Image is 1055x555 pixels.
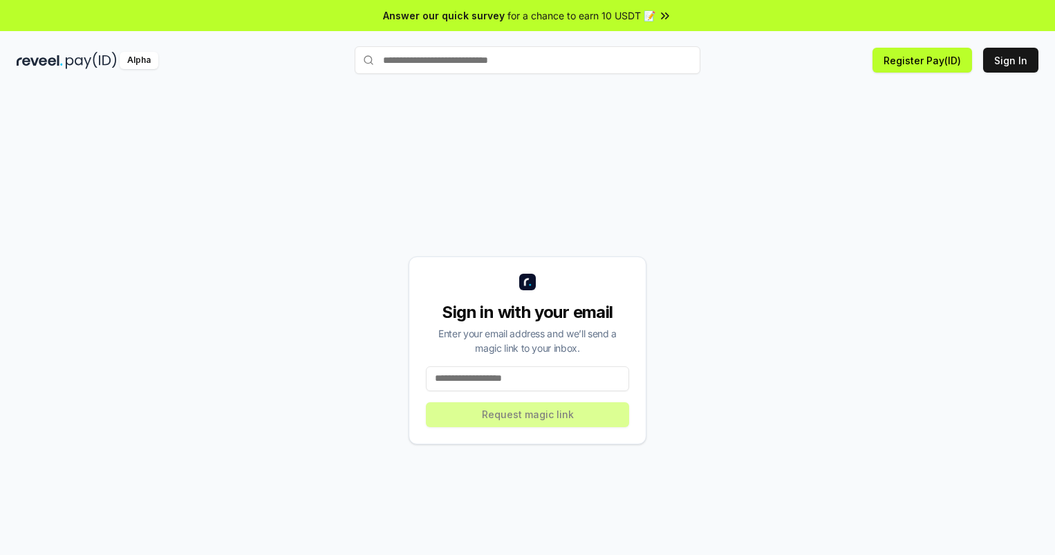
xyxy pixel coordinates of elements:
button: Sign In [983,48,1038,73]
div: Alpha [120,52,158,69]
img: pay_id [66,52,117,69]
span: Answer our quick survey [383,8,505,23]
span: for a chance to earn 10 USDT 📝 [507,8,655,23]
div: Enter your email address and we’ll send a magic link to your inbox. [426,326,629,355]
div: Sign in with your email [426,301,629,323]
img: reveel_dark [17,52,63,69]
button: Register Pay(ID) [872,48,972,73]
img: logo_small [519,274,536,290]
